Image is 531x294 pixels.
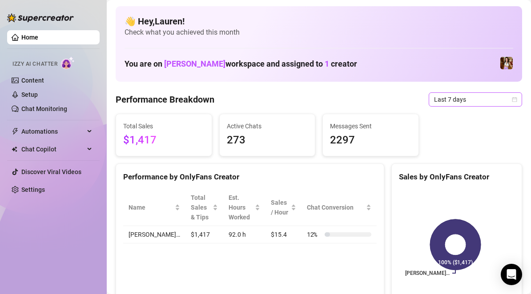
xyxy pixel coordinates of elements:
[307,230,321,239] span: 12 %
[7,13,74,22] img: logo-BBDzfeDw.svg
[307,203,364,212] span: Chat Conversion
[185,189,223,226] th: Total Sales & Tips
[21,77,44,84] a: Content
[129,203,173,212] span: Name
[330,121,411,131] span: Messages Sent
[125,28,513,37] span: Check what you achieved this month
[21,124,84,139] span: Automations
[325,59,329,68] span: 1
[265,226,302,243] td: $15.4
[512,97,517,102] span: calendar
[330,132,411,149] span: 2297
[227,121,308,131] span: Active Chats
[434,93,517,106] span: Last 7 days
[164,59,225,68] span: [PERSON_NAME]
[191,193,211,222] span: Total Sales & Tips
[61,56,75,69] img: AI Chatter
[123,132,205,149] span: $1,417
[185,226,223,243] td: $1,417
[265,189,302,226] th: Sales / Hour
[12,146,17,152] img: Chat Copilot
[123,189,185,226] th: Name
[227,132,308,149] span: 273
[123,226,185,243] td: [PERSON_NAME]…
[125,59,357,69] h1: You are on workspace and assigned to creator
[399,171,515,183] div: Sales by OnlyFans Creator
[405,270,450,276] text: [PERSON_NAME]…
[229,193,253,222] div: Est. Hours Worked
[21,142,84,156] span: Chat Copilot
[123,121,205,131] span: Total Sales
[21,168,81,175] a: Discover Viral Videos
[500,57,513,69] img: Elena
[223,226,266,243] td: 92.0 h
[302,189,377,226] th: Chat Conversion
[21,186,45,193] a: Settings
[12,60,57,68] span: Izzy AI Chatter
[271,198,289,217] span: Sales / Hour
[21,105,67,112] a: Chat Monitoring
[12,128,19,135] span: thunderbolt
[501,264,522,285] div: Open Intercom Messenger
[123,171,377,183] div: Performance by OnlyFans Creator
[21,91,38,98] a: Setup
[116,93,214,106] h4: Performance Breakdown
[125,15,513,28] h4: 👋 Hey, Lauren !
[21,34,38,41] a: Home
